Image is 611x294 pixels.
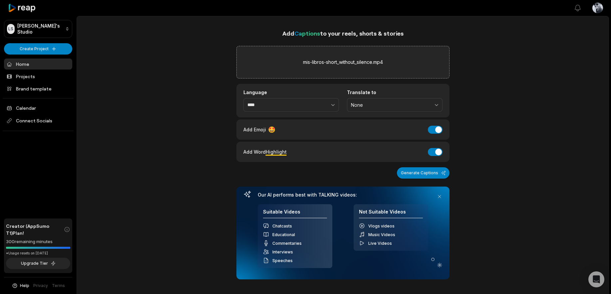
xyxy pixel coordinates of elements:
a: Calendar [4,102,72,113]
div: Add Word [243,147,287,156]
a: Privacy [33,283,48,289]
span: Add Emoji [243,126,266,133]
button: Create Project [4,43,72,55]
div: LS [7,24,15,34]
div: 300 remaining minutes [6,238,70,245]
span: Chatcasts [272,223,292,228]
a: Projects [4,71,72,82]
label: mis-libros-short_without_silence.mp4 [303,58,383,66]
button: None [347,98,443,112]
h4: Suitable Videos [263,209,327,219]
span: Captions [294,30,320,37]
div: Open Intercom Messenger [588,271,604,287]
label: Translate to [347,89,443,95]
span: Highlight [266,149,287,155]
span: Creator (AppSumo T1) Plan! [6,222,64,236]
span: Live Videos [368,241,392,246]
span: Commentaries [272,241,302,246]
span: Vlogs videos [368,223,395,228]
button: Help [12,283,29,289]
h3: Our AI performs best with TALKING videos: [258,192,428,198]
a: Terms [52,283,65,289]
span: None [351,102,429,108]
h4: Not Suitable Videos [359,209,423,219]
div: *Usage resets on [DATE] [6,251,70,256]
button: Generate Captions [397,167,450,179]
h1: Add to your reels, shorts & stories [236,29,450,38]
a: Home [4,59,72,70]
span: Music Videos [368,232,395,237]
span: 🤩 [268,125,275,134]
p: [PERSON_NAME]'s Studio [17,23,63,35]
label: Language [243,89,339,95]
span: Help [20,283,29,289]
span: Educational [272,232,295,237]
span: Interviews [272,249,293,254]
span: Connect Socials [4,115,72,127]
span: Speeches [272,258,293,263]
button: Upgrade Tier [6,258,70,269]
a: Brand template [4,83,72,94]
